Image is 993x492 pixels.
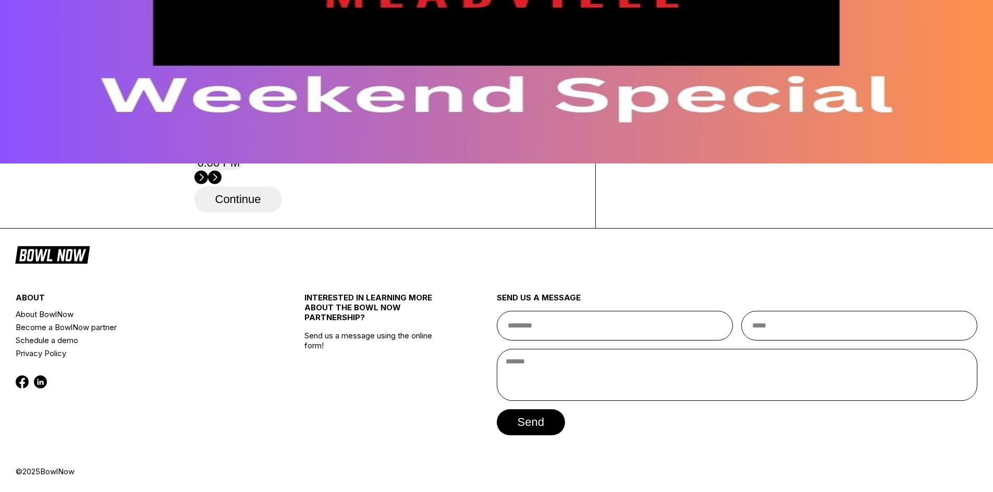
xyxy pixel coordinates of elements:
a: About BowlNow [16,308,256,321]
div: send us a message [497,293,978,311]
div: Send us a message using the online form! [304,270,449,466]
button: Continue [194,186,282,212]
div: INTERESTED IN LEARNING MORE ABOUT THE BOWL NOW PARTNERSHIP? [304,293,449,331]
a: Privacy Policy [16,347,256,360]
div: © 2025 BowlNow [16,466,977,476]
div: about [16,293,256,308]
a: Become a BowlNow partner [16,321,256,334]
button: send [497,409,565,435]
a: Schedule a demo [16,334,256,347]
